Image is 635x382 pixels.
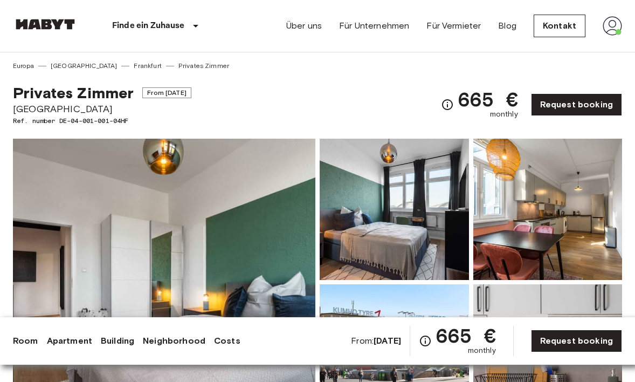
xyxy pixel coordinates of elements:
[143,335,205,347] a: Neighborhood
[13,61,34,71] a: Europa
[286,19,322,32] a: Über uns
[426,19,481,32] a: Für Vermieter
[142,87,191,98] span: From [DATE]
[13,102,191,116] span: [GEOGRAPHIC_DATA]
[534,15,585,37] a: Kontakt
[47,335,92,347] a: Apartment
[13,19,78,30] img: Habyt
[531,330,622,352] a: Request booking
[441,98,454,111] svg: Check cost overview for full price breakdown. Please note that discounts apply to new joiners onl...
[498,19,516,32] a: Blog
[13,335,38,347] a: Room
[13,84,134,102] span: Privates Zimmer
[351,335,401,347] span: From:
[490,109,518,120] span: monthly
[468,345,496,356] span: monthly
[101,335,134,347] a: Building
[436,326,496,345] span: 665 €
[320,139,469,280] img: Picture of unit DE-04-001-001-04HF
[531,93,622,116] a: Request booking
[473,139,623,280] img: Picture of unit DE-04-001-001-04HF
[603,16,622,36] img: avatar
[374,336,401,346] b: [DATE]
[214,335,240,347] a: Costs
[178,61,229,71] a: Privates Zimmer
[419,335,432,347] svg: Check cost overview for full price breakdown. Please note that discounts apply to new joiners onl...
[112,19,185,32] p: Finde ein Zuhause
[51,61,118,71] a: [GEOGRAPHIC_DATA]
[458,90,518,109] span: 665 €
[13,116,191,126] span: Ref. number DE-04-001-001-04HF
[134,61,161,71] a: Frankfurt
[339,19,409,32] a: Für Unternehmen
